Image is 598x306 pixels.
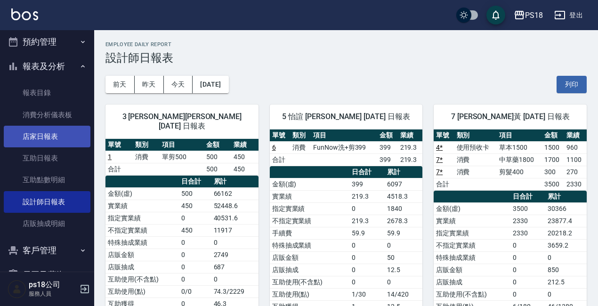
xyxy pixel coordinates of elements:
td: 1/30 [349,288,385,300]
td: 1700 [542,153,565,166]
a: 互助日報表 [4,147,90,169]
td: 剪髮400 [497,166,541,178]
th: 項目 [311,129,377,142]
td: 手續費 [270,227,350,239]
td: 219.3 [349,190,385,202]
td: 不指定實業績 [434,239,510,251]
a: 6 [272,144,276,151]
th: 單號 [434,129,454,142]
td: 23877.4 [545,215,587,227]
td: 59.9 [349,227,385,239]
td: 59.9 [385,227,422,239]
td: 消費 [454,153,497,166]
td: 300 [542,166,565,178]
td: 450 [179,200,211,212]
h3: 設計師日報表 [105,51,587,64]
td: 實業績 [270,190,350,202]
td: 3500 [542,178,565,190]
th: 金額 [377,129,398,142]
td: 2330 [510,227,545,239]
td: 399 [349,178,385,190]
button: 前天 [105,76,135,93]
button: [DATE] [193,76,228,93]
td: 0 [349,251,385,264]
td: 0 [179,261,211,273]
span: 3 [PERSON_NAME][PERSON_NAME] [DATE] 日報表 [117,112,247,131]
td: 實業績 [434,215,510,227]
td: 0 [349,276,385,288]
h5: ps18公司 [29,280,77,290]
a: 消費分析儀表板 [4,104,90,126]
td: 金額(虛) [270,178,350,190]
td: 中草藥1800 [497,153,541,166]
td: 店販抽成 [270,264,350,276]
button: 今天 [164,76,193,93]
th: 金額 [542,129,565,142]
th: 累計 [211,176,259,188]
td: 0 [545,251,587,264]
td: 不指定實業績 [270,215,350,227]
td: 草本1500 [497,141,541,153]
td: 0 [211,273,259,285]
td: 399 [377,153,398,166]
td: 74.3/2229 [211,285,259,298]
td: 14/420 [385,288,422,300]
td: 11917 [211,224,259,236]
td: 互助使用(點) [270,288,350,300]
td: FunNow洗+剪399 [311,141,377,153]
td: 0 [385,276,422,288]
td: 指定實業績 [105,212,179,224]
td: 店販金額 [105,249,179,261]
td: 450 [231,151,259,163]
th: 業績 [564,129,587,142]
td: 0 [510,264,545,276]
table: a dense table [270,129,423,166]
table: a dense table [434,129,587,191]
th: 業績 [398,129,423,142]
td: 2749 [211,249,259,261]
td: 450 [179,224,211,236]
p: 服務人員 [29,290,77,298]
td: 399 [377,141,398,153]
th: 日合計 [179,176,211,188]
td: 52448.6 [211,200,259,212]
th: 項目 [497,129,541,142]
th: 類別 [290,129,311,142]
td: 實業績 [105,200,179,212]
td: 20218.2 [545,227,587,239]
th: 金額 [204,139,231,151]
button: 列印 [557,76,587,93]
td: 指定實業績 [434,227,510,239]
td: 0 [510,288,545,300]
th: 累計 [385,166,422,178]
td: 使用預收卡 [454,141,497,153]
td: 270 [564,166,587,178]
td: 50 [385,251,422,264]
td: 0 [179,236,211,249]
td: 219.3 [398,153,423,166]
td: 2330 [510,215,545,227]
td: 1100 [564,153,587,166]
td: 450 [231,163,259,175]
th: 單號 [105,139,133,151]
th: 類別 [454,129,497,142]
img: Logo [11,8,38,20]
td: 0 [349,264,385,276]
td: 2330 [564,178,587,190]
button: 員工及薪資 [4,263,90,287]
td: 960 [564,141,587,153]
div: PS18 [525,9,543,21]
td: 850 [545,264,587,276]
td: 30366 [545,202,587,215]
th: 類別 [133,139,160,151]
a: 1 [108,153,112,161]
td: 消費 [454,166,497,178]
th: 單號 [270,129,291,142]
table: a dense table [105,139,259,176]
td: 消費 [133,151,160,163]
td: 0 [179,273,211,285]
td: 0 [510,251,545,264]
td: 1500 [542,141,565,153]
td: 互助使用(不含點) [434,288,510,300]
td: 687 [211,261,259,273]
